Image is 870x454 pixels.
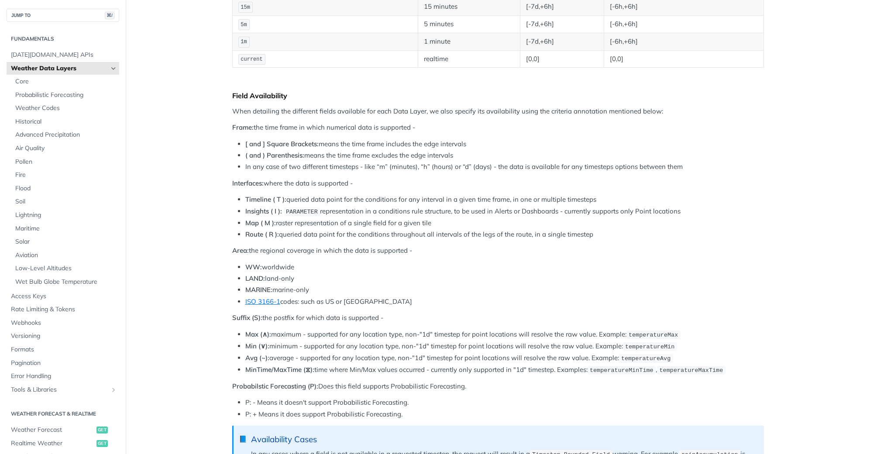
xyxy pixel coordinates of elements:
span: Air Quality [15,144,117,153]
strong: Map ( M ): [245,219,276,227]
button: JUMP TO⌘/ [7,9,119,22]
span: get [96,440,108,447]
a: Flood [11,182,119,195]
span: Formats [11,345,117,354]
li: time where Min/Max values occurred - currently only supported in "1d" timestep. Examples: , [245,365,764,375]
span: Realtime Weather [11,439,94,448]
li: In any case of two different timesteps - like “m” (minutes), “h” (hours) or “d” (days) - the data... [245,162,764,172]
strong: Min (∨): [245,342,269,350]
a: Soil [11,195,119,208]
td: 1 minute [418,33,520,50]
p: When detailing the different fields available for each Data Layer, we also specify its availabili... [232,107,764,117]
a: Realtime Weatherget [7,437,119,450]
a: Historical [11,115,119,128]
strong: WW: [245,263,262,271]
span: Weather Forecast [11,426,94,434]
li: representation in a conditions rule structure, to be used in Alerts or Dashboards - currently sup... [245,206,764,217]
strong: Suffix (S): [232,313,262,322]
div: Field Availability [232,91,764,100]
td: [-6h,+6h] [604,16,763,33]
span: get [96,426,108,433]
strong: Probabilstic Forecasting (P): [232,382,318,390]
span: [DATE][DOMAIN_NAME] APIs [11,51,117,59]
span: Access Keys [11,292,117,301]
a: Fire [11,169,119,182]
span: Pollen [15,158,117,166]
div: Availability Cases [251,434,755,444]
p: the time frame in which numerical data is supported - [232,123,764,133]
p: the postfix for which data is supported - [232,313,764,323]
a: Solar [11,235,119,248]
h2: Fundamentals [7,35,119,43]
strong: MinTime/MaxTime (⧖): [245,365,314,374]
span: Soil [15,197,117,206]
td: 5 minutes [418,16,520,33]
li: means the time frame includes the edge intervals [245,139,764,149]
span: Advanced Precipitation [15,131,117,139]
a: Weather Codes [11,102,119,115]
a: Rate Limiting & Tokens [7,303,119,316]
li: land-only [245,274,764,284]
a: Versioning [7,330,119,343]
td: [-6h,+6h] [604,33,763,50]
span: Tools & Libraries [11,385,108,394]
span: Solar [15,237,117,246]
td: [0,0] [604,50,763,68]
span: current [241,56,262,62]
strong: Frame: [232,123,254,131]
li: means the time frame excludes the edge intervals [245,151,764,161]
span: Pagination [11,359,117,368]
a: Probabilistic Forecasting [11,89,119,102]
span: Maritime [15,224,117,233]
strong: Insights ( I ): [245,207,282,215]
span: temperatureMaxTime [660,367,723,374]
a: Tools & LibrariesShow subpages for Tools & Libraries [7,383,119,396]
strong: Interfaces: [232,179,264,187]
a: Access Keys [7,290,119,303]
strong: [ and ] Square Brackets: [245,140,319,148]
span: Fire [15,171,117,179]
li: worldwide [245,262,764,272]
span: Low-Level Altitudes [15,264,117,273]
span: Rate Limiting & Tokens [11,305,117,314]
a: Air Quality [11,142,119,155]
span: 5m [241,22,247,28]
a: [DATE][DOMAIN_NAME] APIs [7,48,119,62]
li: minimum - supported for any location type, non-"1d" timestep for point locations will resolve the... [245,341,764,351]
span: Core [15,77,117,86]
span: Aviation [15,251,117,260]
span: temperatureMax [629,332,678,338]
button: Show subpages for Tools & Libraries [110,386,117,393]
a: Advanced Precipitation [11,128,119,141]
p: the regional coverage in which the data is supported - [232,246,764,256]
span: Error Handling [11,372,117,381]
span: Versioning [11,332,117,340]
a: Maritime [11,222,119,235]
strong: MARINE: [245,285,272,294]
li: marine-only [245,285,764,295]
a: Formats [7,343,119,356]
span: temperatureAvg [621,355,671,362]
a: Pollen [11,155,119,169]
li: queried data point for the conditions throughout all intervals of the legs of the route, in a sin... [245,230,764,240]
a: Weather Forecastget [7,423,119,437]
h2: Weather Forecast & realtime [7,410,119,418]
td: [-7d,+6h] [520,16,604,33]
strong: Avg (~): [245,354,269,362]
a: Aviation [11,249,119,262]
strong: Timeline ( T ): [245,195,286,203]
span: temperatureMin [625,344,674,350]
td: realtime [418,50,520,68]
span: Historical [15,117,117,126]
button: Hide subpages for Weather Data Layers [110,65,117,72]
span: Weather Codes [15,104,117,113]
span: PARAMETER [286,209,318,215]
li: raster representation of a single field for a given tile [245,218,764,228]
p: where the data is supported - [232,179,764,189]
a: Lightning [11,209,119,222]
a: Error Handling [7,370,119,383]
span: 1m [241,39,247,45]
span: Wet Bulb Globe Temperature [15,278,117,286]
a: Pagination [7,357,119,370]
span: 15m [241,4,250,10]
